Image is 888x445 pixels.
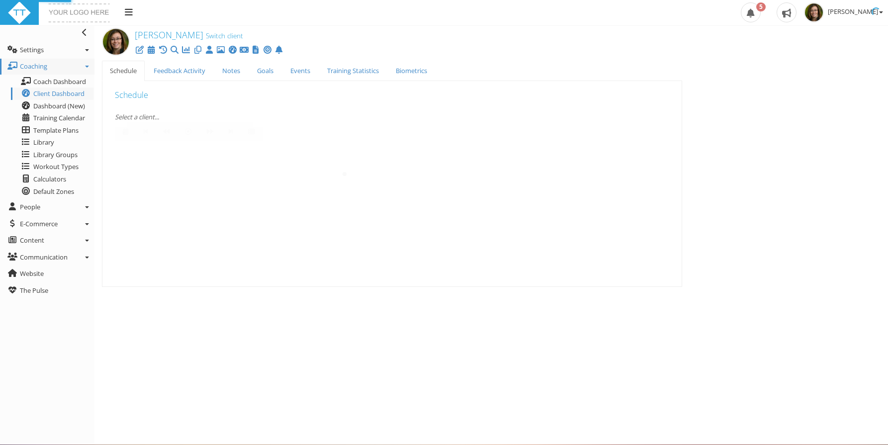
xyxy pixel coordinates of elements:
a: View Applied Plans [158,45,168,54]
a: Go to calendar view [240,122,263,141]
a: Previous day [155,122,178,141]
a: Edit Client [135,45,145,54]
a: Template Plans [11,124,93,137]
a: Files [193,45,203,54]
span: Library Groups [33,150,78,159]
span: Workout Types [33,162,79,171]
span: Content [20,236,44,245]
a: Training Calendar [11,112,93,124]
a: Submitted Forms [251,45,261,54]
a: Feedback Activity [146,61,213,81]
a: Switch client [206,31,243,40]
span: Default Zones [33,187,74,196]
span: People [20,202,40,211]
span: E-Commerce [20,219,58,228]
a: Goals [249,61,281,81]
img: 92d3cd8daf7ade7220383184febde6b4 [804,2,824,22]
a: Events [282,61,318,81]
a: Back a week [136,122,156,141]
img: Tara Postnikoff [102,28,130,56]
a: Default Zones [11,185,93,198]
a: Next day [199,122,221,141]
a: Progress images [216,45,226,54]
a: Training Calendar [146,45,156,54]
a: Client Training Dashboard [228,45,238,54]
a: Schedule [102,61,145,81]
span: Coaching [20,62,47,71]
span: Calculators [33,175,66,183]
a: Dashboard (New) [11,100,93,112]
span: [PERSON_NAME] [135,29,203,41]
span: Communication [20,253,68,262]
a: Training Statistics [319,61,387,81]
a: Library [11,136,93,149]
a: Biometrics [388,61,435,81]
a: Training Zones [262,45,272,54]
a: Notes [214,61,248,81]
span: Dashboard (New) [33,101,85,110]
span: [PERSON_NAME] [828,7,883,16]
span: Training Calendar [33,113,85,122]
a: Coach Dashboard [11,76,93,88]
a: Forward a week [221,122,241,141]
span: Library [33,138,54,147]
a: Go to today [177,122,199,141]
a: Calculators [11,173,93,185]
a: Account [239,45,249,54]
a: Profile [204,45,214,54]
a: Performance [181,45,191,54]
img: ttbadgewhite_48x48.png [7,1,31,25]
a: Activity Search [170,45,179,54]
span: Website [20,269,44,278]
a: Library Groups [11,149,93,161]
a: Client Dashboard [11,88,93,100]
span: Settings [20,45,44,54]
span: Client Dashboard [33,89,85,98]
a: Notifications [274,45,284,54]
span: Template Plans [33,126,79,135]
h3: Schedule [115,91,669,100]
img: yourlogohere.png [46,1,112,25]
span: Coach Dashboard [33,77,86,86]
span: Select a client... [115,112,159,121]
a: Workout Types [11,161,93,173]
span: 5 [756,2,766,11]
span: The Pulse [20,286,48,295]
